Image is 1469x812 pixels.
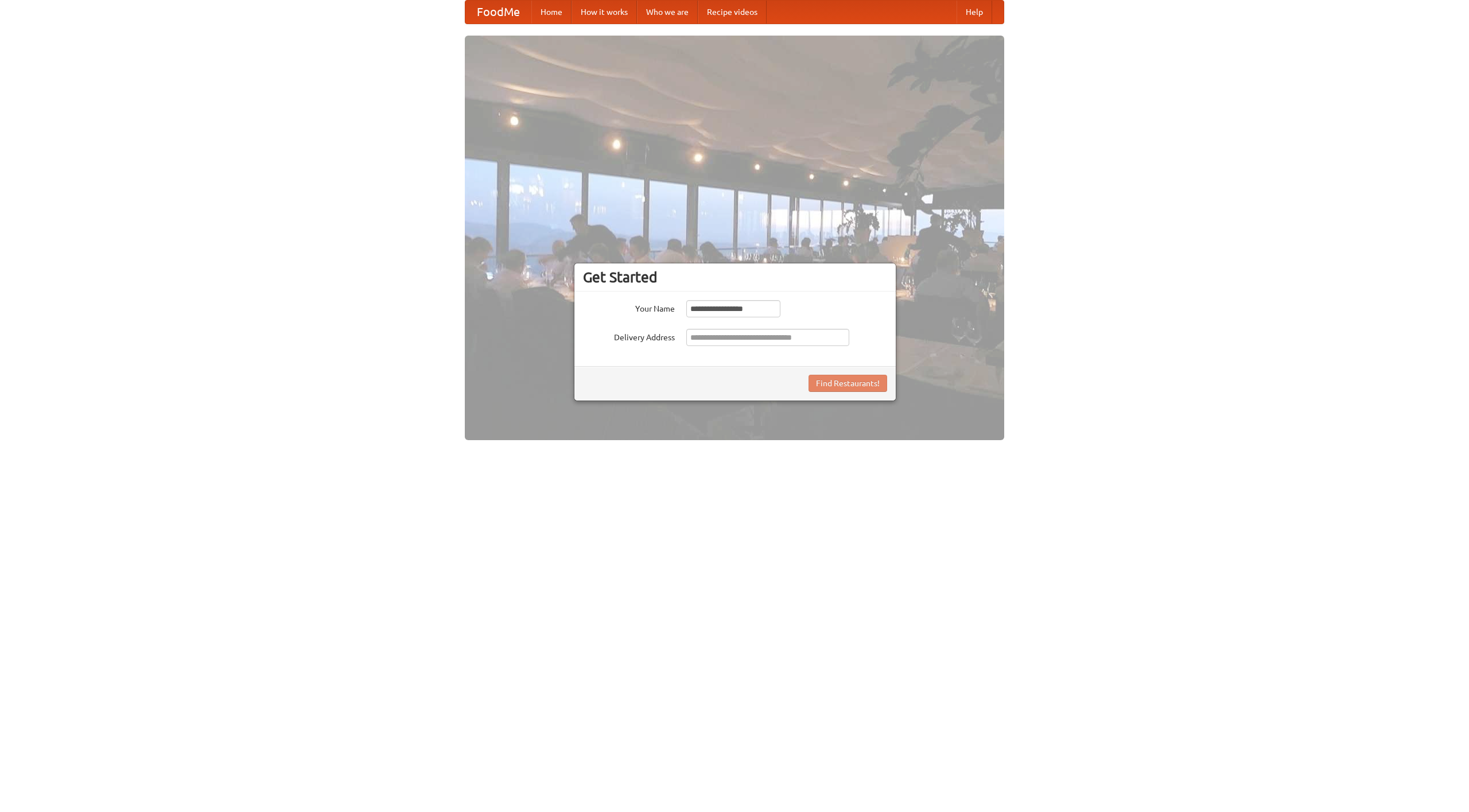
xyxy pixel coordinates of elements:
a: Recipe videos [698,1,767,24]
button: Find Restaurants! [809,375,887,392]
a: Who we are [637,1,698,24]
a: How it works [572,1,637,24]
label: Your Name [583,300,675,314]
label: Delivery Address [583,329,675,343]
a: Help [957,1,992,24]
a: FoodMe [465,1,531,24]
a: Home [531,1,572,24]
h3: Get Started [583,269,887,286]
